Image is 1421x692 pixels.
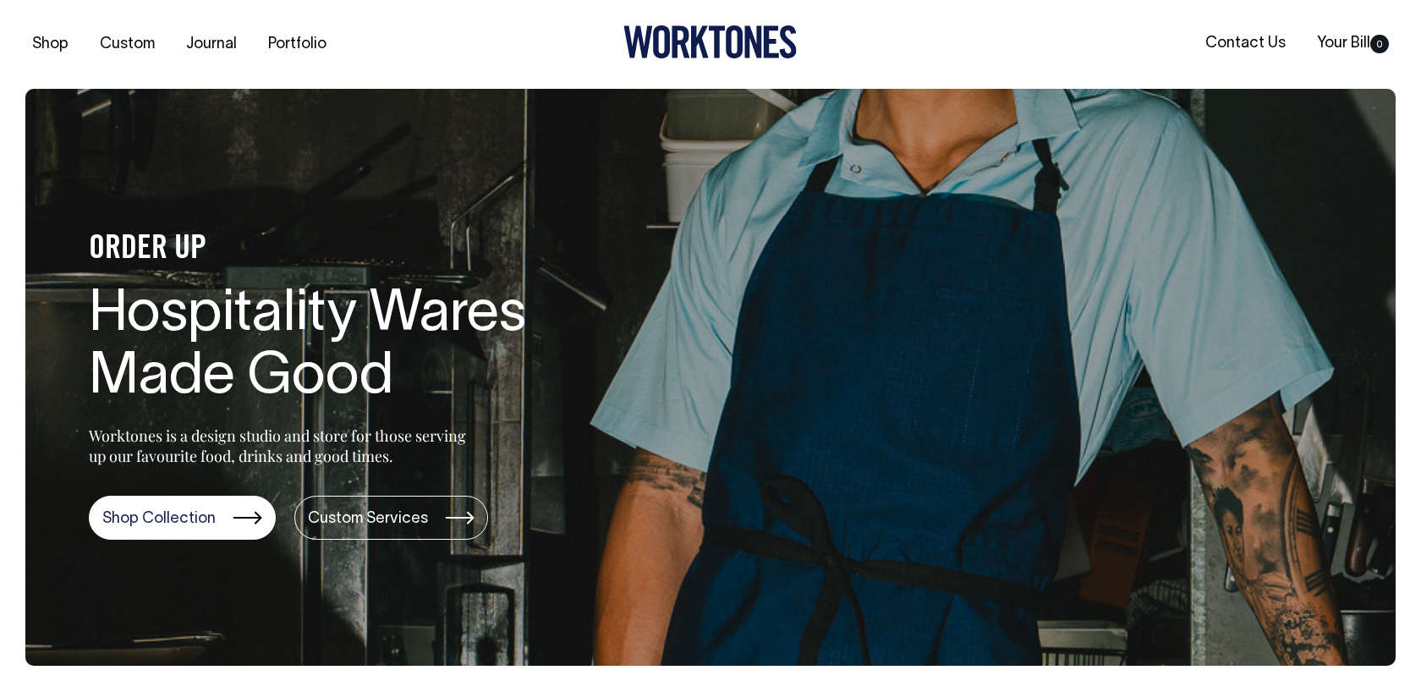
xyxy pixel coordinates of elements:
[1310,30,1396,58] a: Your Bill0
[25,30,75,58] a: Shop
[294,496,488,540] a: Custom Services
[1199,30,1292,58] a: Contact Us
[89,496,276,540] a: Shop Collection
[93,30,162,58] a: Custom
[1370,35,1389,53] span: 0
[89,284,630,411] h1: Hospitality Wares Made Good
[89,426,474,466] p: Worktones is a design studio and store for those serving up our favourite food, drinks and good t...
[261,30,333,58] a: Portfolio
[89,232,630,267] h4: ORDER UP
[179,30,244,58] a: Journal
